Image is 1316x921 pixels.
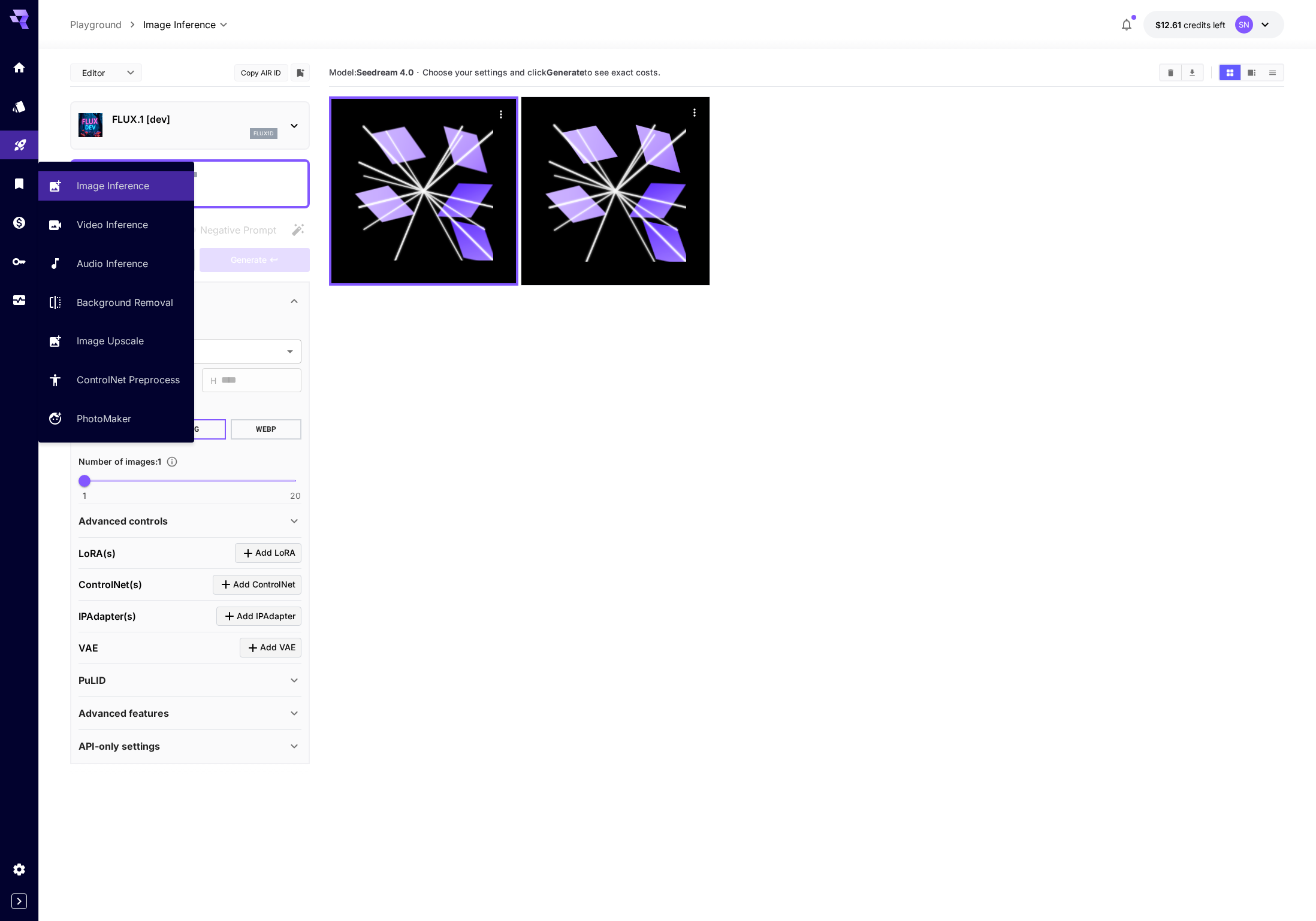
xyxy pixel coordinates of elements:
button: Clear All [1160,65,1181,80]
div: Models [12,99,26,114]
div: SN [1235,16,1253,34]
a: ControlNet Preprocess [38,365,194,395]
button: Download All [1182,65,1203,80]
span: Image Inference [143,17,216,32]
span: Add VAE [260,640,295,655]
a: Video Inference [38,210,194,240]
p: Advanced controls [79,514,168,528]
p: Playground [70,17,122,32]
p: VAE [79,641,98,655]
p: flux1d [253,129,274,138]
button: Click to add LoRA [235,543,301,563]
button: Click to add VAE [240,638,301,658]
b: Seedream 4.0 [357,67,413,77]
div: $12.6077 [1155,19,1226,31]
button: Show media in video view [1241,65,1262,80]
span: Choose your settings and click to see exact costs. [422,67,660,77]
p: · [416,65,419,80]
span: Model: [329,67,413,77]
span: Add LoRA [255,546,295,561]
button: Specify how many images to generate in a single request. Each image generation will be charged se... [161,456,183,468]
nav: breadcrumb [70,17,143,32]
span: Add IPAdapter [237,609,295,624]
span: $12.61 [1155,20,1184,30]
button: Click to add ControlNet [213,575,301,595]
button: Copy AIR ID [234,64,288,81]
div: Library [12,176,26,191]
span: 1 [83,490,86,502]
p: ControlNet Preprocess [77,372,180,387]
p: Advanced features [79,706,169,720]
span: 20 [290,490,301,502]
button: Expand sidebar [11,893,27,909]
p: Image Upscale [77,334,144,348]
a: Image Inference [38,171,194,201]
div: Usage [12,293,26,308]
p: PuLID [79,673,106,687]
a: Background Removal [38,287,194,317]
div: Actions [686,103,704,121]
span: Negative prompts are not compatible with the selected model. [176,222,286,237]
button: $12.6077 [1143,11,1284,38]
span: Editor [82,66,119,79]
span: credits left [1184,20,1226,30]
div: Wallet [12,215,26,230]
button: Show media in grid view [1220,65,1240,80]
div: Show media in grid viewShow media in video viewShow media in list view [1218,63,1284,81]
p: Image Inference [77,178,149,193]
div: Actions [492,105,510,123]
div: Home [12,60,26,75]
span: Number of images : 1 [79,456,161,466]
a: Audio Inference [38,249,194,278]
button: Add to library [295,65,306,80]
p: ControlNet(s) [79,577,142,592]
button: Click to add IPAdapter [216,607,301,626]
b: Generate [547,67,584,77]
a: PhotoMaker [38,404,194,434]
p: IPAdapter(s) [79,609,136,623]
p: Video Inference [77,217,148,232]
button: Show media in list view [1262,65,1283,80]
p: Background Removal [77,295,173,310]
span: H [210,374,216,387]
p: FLUX.1 [dev] [112,112,277,126]
span: Negative Prompt [200,223,276,237]
div: API Keys [12,254,26,269]
p: API-only settings [79,739,160,753]
a: Image Upscale [38,326,194,356]
p: Audio Inference [77,256,148,271]
div: Playground [13,134,28,149]
div: Clear AllDownload All [1159,63,1204,81]
p: LoRA(s) [79,546,116,561]
p: PhotoMaker [77,411,131,426]
button: WEBP [231,419,302,440]
span: Add ControlNet [233,577,295,592]
div: Settings [12,862,26,877]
